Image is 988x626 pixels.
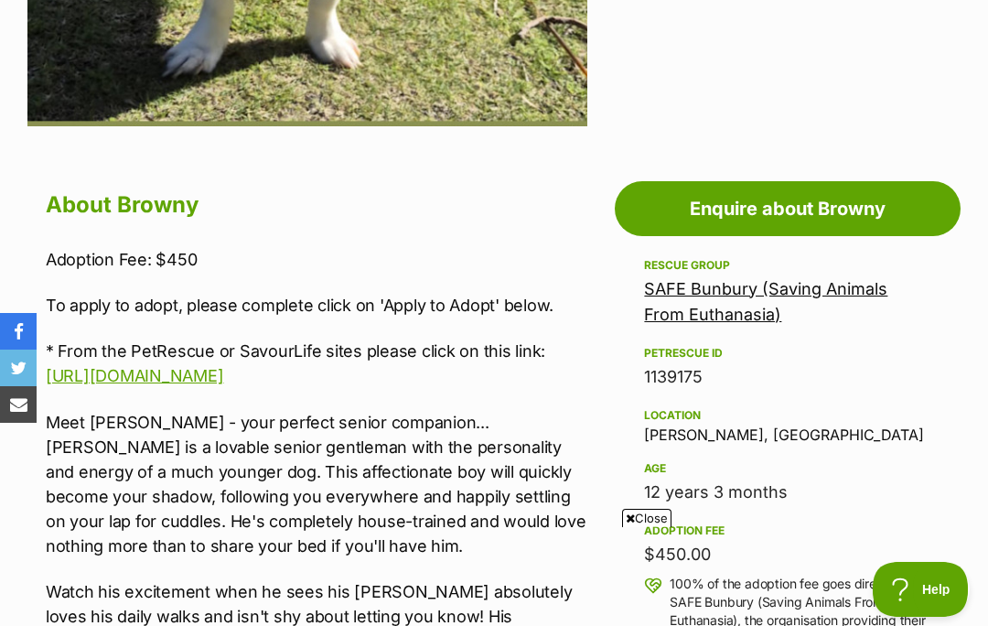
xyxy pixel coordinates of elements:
span: Close [622,509,671,527]
a: [URL][DOMAIN_NAME] [46,366,223,385]
div: [PERSON_NAME], [GEOGRAPHIC_DATA] [644,405,931,443]
div: Adoption fee [644,523,931,538]
div: Location [644,408,931,423]
div: Age [644,461,931,476]
div: Rescue group [644,258,931,273]
a: Enquire about Browny [615,181,961,236]
div: 1139175 [644,364,931,390]
h2: About Browny [46,185,587,225]
p: * From the PetRescue or SavourLife sites please click on this link: [46,339,587,388]
div: 12 years 3 months [644,480,931,505]
p: To apply to adopt, please complete click on 'Apply to Adopt' below. [46,293,587,318]
p: Meet [PERSON_NAME] - your perfect senior companion... [PERSON_NAME] is a lovable senior gentleman... [46,410,587,558]
iframe: Help Scout Beacon - Open [873,562,970,617]
a: SAFE Bunbury (Saving Animals From Euthanasia) [644,279,887,324]
div: PetRescue ID [644,346,931,361]
p: Adoption Fee: $450 [46,247,587,272]
iframe: Advertisement [50,534,938,617]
